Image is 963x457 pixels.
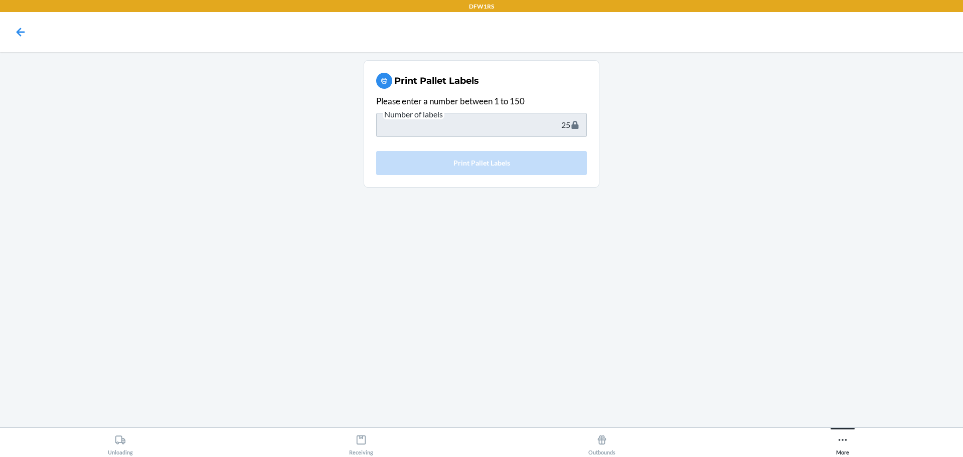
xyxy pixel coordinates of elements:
h2: Print Pallet Labels [394,74,479,87]
div: More [836,430,849,455]
p: DFW1RS [469,2,494,11]
button: Outbounds [481,428,722,455]
span: Number of labels [383,109,444,119]
div: Receiving [349,430,373,455]
input: Number of labels [376,113,587,137]
div: Please enter a number between 1 to 150 [376,95,587,108]
button: Print Pallet Labels [376,151,587,175]
div: Unloading [108,430,133,455]
div: Outbounds [588,430,615,455]
button: Receiving [241,428,481,455]
button: More [722,428,963,455]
